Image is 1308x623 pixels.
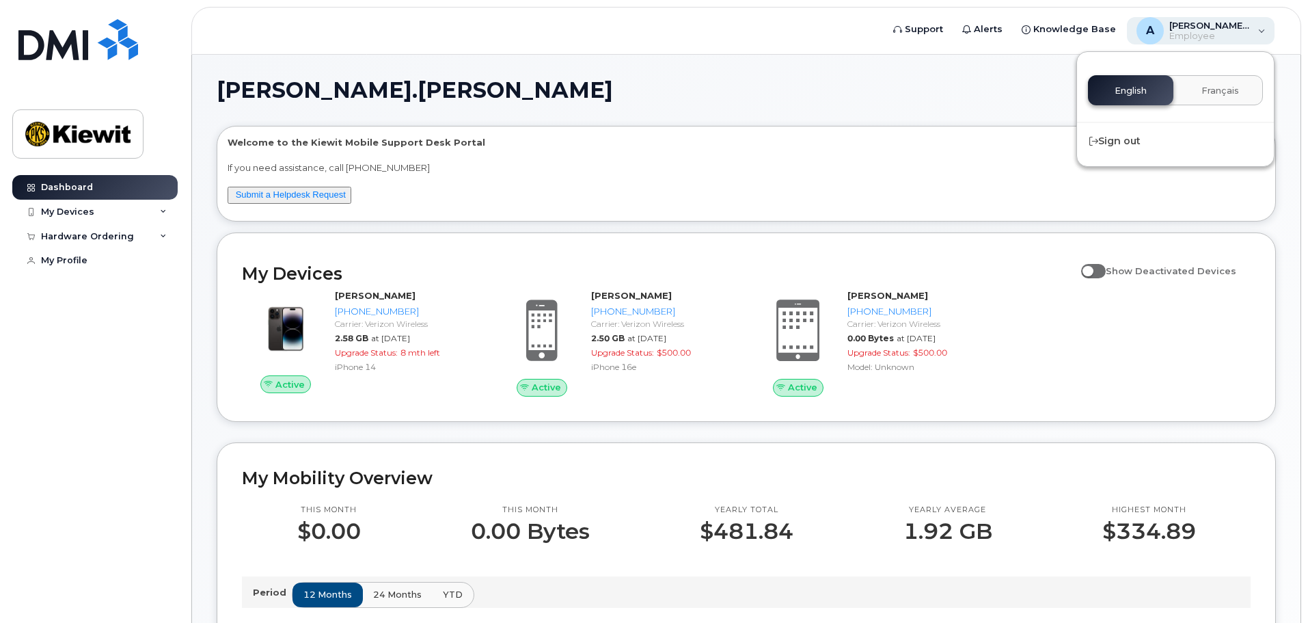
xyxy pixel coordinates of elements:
h2: My Devices [242,263,1074,284]
a: Submit a Helpdesk Request [236,189,346,200]
p: $0.00 [297,519,361,544]
span: 2.58 GB [335,333,368,343]
span: 0.00 Bytes [847,333,894,343]
span: at [DATE] [627,333,666,343]
span: 24 months [373,588,422,601]
div: [PHONE_NUMBER] [847,305,989,318]
p: $481.84 [700,519,793,544]
p: This month [297,505,361,516]
p: If you need assistance, call [PHONE_NUMBER] [228,161,1265,174]
strong: [PERSON_NAME] [591,290,672,301]
p: Highest month [1102,505,1196,516]
span: Active [788,381,817,394]
img: image20231002-3703462-njx0qo.jpeg [253,296,318,362]
span: at [DATE] [897,333,936,343]
span: Show Deactivated Devices [1106,265,1236,276]
div: iPhone 16e [591,361,733,373]
span: at [DATE] [371,333,410,343]
div: [PHONE_NUMBER] [335,305,476,318]
span: Upgrade Status: [591,347,654,358]
span: Active [275,378,305,391]
span: $500.00 [913,347,947,358]
div: iPhone 14 [335,361,476,373]
iframe: Messenger Launcher [1249,564,1298,613]
input: Show Deactivated Devices [1081,258,1092,269]
span: 2.50 GB [591,333,625,343]
h2: My Mobility Overview [242,468,1251,488]
div: Carrier: Verizon Wireless [847,318,989,330]
span: $500.00 [657,347,691,358]
div: Model: Unknown [847,361,989,373]
p: $334.89 [1102,519,1196,544]
span: Active [532,381,561,394]
div: Sign out [1077,129,1274,154]
div: Carrier: Verizon Wireless [335,318,476,330]
strong: [PERSON_NAME] [847,290,928,301]
strong: [PERSON_NAME] [335,290,415,301]
span: YTD [443,588,463,601]
p: Welcome to the Kiewit Mobile Support Desk Portal [228,136,1265,149]
span: Upgrade Status: [335,347,398,358]
div: Carrier: Verizon Wireless [591,318,733,330]
button: Submit a Helpdesk Request [228,187,351,204]
span: Upgrade Status: [847,347,910,358]
span: 8 mth left [400,347,440,358]
span: [PERSON_NAME].[PERSON_NAME] [217,80,613,101]
p: This month [471,505,590,516]
div: [PHONE_NUMBER] [591,305,733,318]
a: Active[PERSON_NAME][PHONE_NUMBER]Carrier: Verizon Wireless0.00 Bytesat [DATE]Upgrade Status:$500.... [754,289,994,396]
p: 0.00 Bytes [471,519,590,544]
p: 1.92 GB [903,519,992,544]
p: Period [253,586,292,599]
a: Active[PERSON_NAME][PHONE_NUMBER]Carrier: Verizon Wireless2.58 GBat [DATE]Upgrade Status:8 mth le... [242,289,482,393]
a: Active[PERSON_NAME][PHONE_NUMBER]Carrier: Verizon Wireless2.50 GBat [DATE]Upgrade Status:$500.00i... [498,289,738,396]
p: Yearly total [700,505,793,516]
span: Français [1201,85,1239,96]
p: Yearly average [903,505,992,516]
